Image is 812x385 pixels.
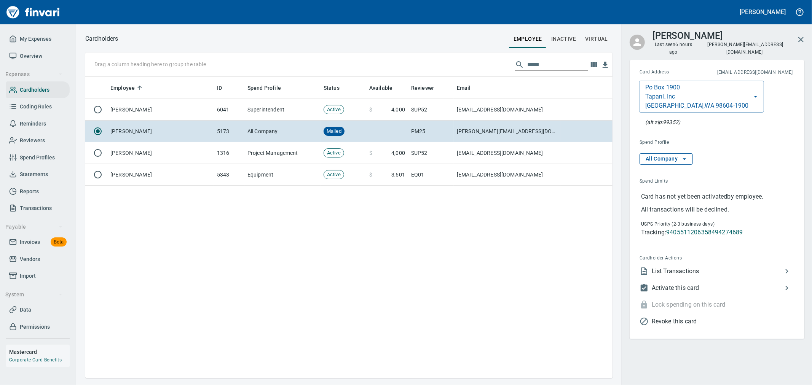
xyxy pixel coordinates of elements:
span: Spend Profile [247,83,281,92]
button: [PERSON_NAME] [738,6,788,18]
span: Employee [110,83,145,92]
a: Transactions [6,200,70,217]
a: InvoicesBeta [6,234,70,251]
a: Corporate Card Benefits [9,357,62,363]
span: System [5,290,63,299]
a: Cardholders [6,81,70,99]
a: Import [6,267,70,285]
span: ID [217,83,232,92]
td: [PERSON_NAME] [107,164,214,186]
p: Po Box 1900 [645,83,680,92]
p: Tracking: [641,228,794,237]
span: Cardholder Actions [640,255,737,262]
span: Spend Profiles [20,153,55,162]
span: USPS Priority (2-3 business days) [641,221,715,227]
span: ID [217,83,222,92]
span: Revoke this card [652,317,794,326]
span: Permissions [20,322,50,332]
p: Drag a column heading here to group the table [94,60,206,68]
a: Overview [6,48,70,65]
td: 5343 [214,164,244,186]
td: [PERSON_NAME] [107,121,214,142]
td: [EMAIL_ADDRESS][DOMAIN_NAME] [454,164,560,186]
a: 9405511206358494274689 [666,229,743,236]
span: Active [324,171,344,178]
td: 5173 [214,121,244,142]
td: Superintendent [244,99,321,121]
a: Spend Profiles [6,149,70,166]
a: Reports [6,183,70,200]
span: Invoices [20,237,40,247]
span: Reviewers [20,136,45,145]
a: Data [6,301,70,318]
button: Po Box 1900Tapani, Inc[GEOGRAPHIC_DATA],WA 98604-1900 [639,81,764,113]
span: Cardholders [20,85,49,95]
a: Coding Rules [6,98,70,115]
span: Activate this card [652,283,782,293]
button: System [2,288,66,302]
td: EQ01 [408,164,454,186]
span: My Expenses [20,34,51,44]
span: Beta [51,238,67,247]
td: SUP52 [408,99,454,121]
span: Transactions [20,204,52,213]
span: Overview [20,51,42,61]
span: Reviewer [411,83,444,92]
span: Spend Profile [640,139,731,146]
p: Cardholders [85,34,118,43]
nav: breadcrumb [85,34,118,43]
span: Email [457,83,481,92]
span: All Company [646,154,687,164]
span: Mailed [324,128,345,135]
p: Tapani, Inc [645,92,675,101]
button: Expenses [2,67,66,81]
span: Vendors [20,255,40,264]
span: virtual [585,34,608,44]
span: Reviewer [411,83,434,92]
p: All transactions will be declined. [641,205,794,214]
td: SUP52 [408,142,454,164]
span: Active [324,150,344,157]
span: Last seen [652,41,694,56]
span: Employee [110,83,135,92]
a: Statements [6,166,70,183]
span: 4,000 [391,106,405,113]
span: Inactive [551,34,576,44]
p: At the pump (or any AVS check), this zip will also be accepted [645,118,680,126]
span: This is the email address for cardholder receipts [693,69,793,76]
td: Equipment [244,164,321,186]
span: Available [369,83,392,92]
span: employee [514,34,542,44]
h6: Mastercard [9,348,70,356]
span: Spend Profile [247,83,291,92]
button: Choose columns to display [588,59,600,70]
span: Statements [20,170,48,179]
td: 6041 [214,99,244,121]
button: Close cardholder [792,30,810,49]
span: Spend Limits [640,178,731,185]
button: All Company [640,153,693,165]
span: Email [457,83,471,92]
a: Reviewers [6,132,70,149]
span: Coding Rules [20,102,52,111]
span: 4,000 [391,149,405,157]
button: Download Table [600,59,611,71]
td: Project Management [244,142,321,164]
h3: [PERSON_NAME] [652,29,723,41]
span: Status [324,83,349,92]
span: List Transactions [652,267,782,276]
span: [PERSON_NAME][EMAIL_ADDRESS][DOMAIN_NAME] [707,41,783,56]
span: $ [369,106,372,113]
p: [GEOGRAPHIC_DATA] , WA 98604-1900 [645,101,749,110]
a: Reminders [6,115,70,132]
td: [PERSON_NAME] [107,142,214,164]
span: Expenses [5,70,63,79]
td: All Company [244,121,321,142]
span: Payable [5,222,63,232]
span: $ [369,149,372,157]
span: Status [324,83,340,92]
p: Card has not yet been activated by employee . [641,192,794,201]
td: [EMAIL_ADDRESS][DOMAIN_NAME] [454,99,560,121]
span: Import [20,271,36,281]
h5: [PERSON_NAME] [740,8,786,16]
